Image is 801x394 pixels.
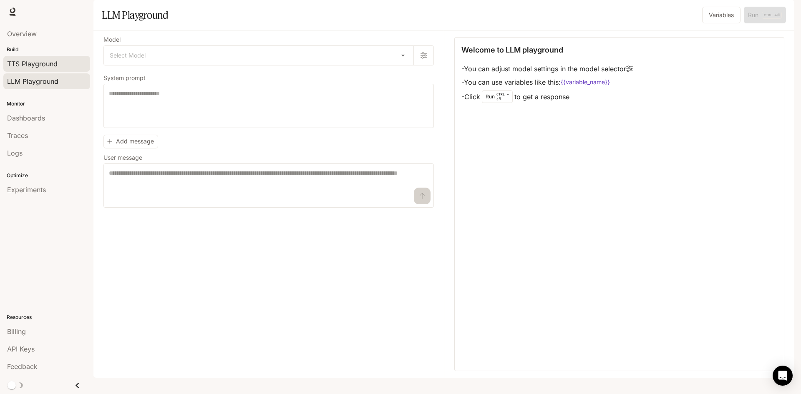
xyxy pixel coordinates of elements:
[773,366,793,386] div: Open Intercom Messenger
[461,62,633,75] li: - You can adjust model settings in the model selector
[104,46,413,65] div: Select Model
[482,90,513,103] div: Run
[496,92,509,102] p: ⏎
[561,78,610,86] code: {{variable_name}}
[102,7,168,23] h1: LLM Playground
[702,7,741,23] button: Variables
[103,37,121,43] p: Model
[103,75,146,81] p: System prompt
[461,89,633,105] li: - Click to get a response
[110,51,146,60] span: Select Model
[461,75,633,89] li: - You can use variables like this:
[496,92,509,97] p: CTRL +
[103,155,142,161] p: User message
[103,135,158,148] button: Add message
[461,44,563,55] p: Welcome to LLM playground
